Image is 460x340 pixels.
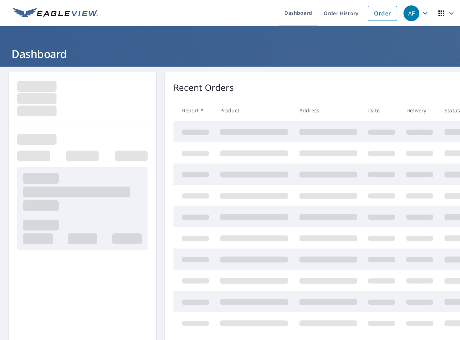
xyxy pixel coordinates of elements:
th: Address [294,100,363,121]
div: AF [403,5,419,21]
th: Date [362,100,401,121]
th: Delivery [401,100,439,121]
p: Recent Orders [173,81,234,94]
img: EV Logo [13,8,98,19]
th: Product [215,100,294,121]
th: Report # [173,100,215,121]
h1: Dashboard [9,46,451,61]
a: Order [368,6,397,21]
